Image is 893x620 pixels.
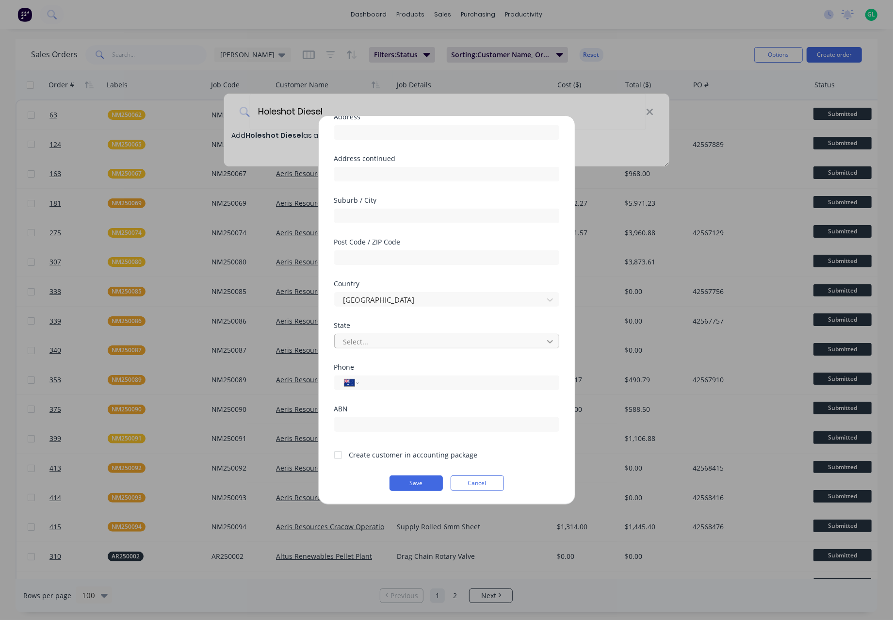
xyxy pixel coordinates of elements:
div: Country [334,280,559,287]
div: Post Code / ZIP Code [334,239,559,245]
div: Address continued [334,155,559,162]
div: ABN [334,406,559,412]
div: Suburb / City [334,197,559,204]
div: Create customer in accounting package [349,450,478,460]
div: State [334,322,559,329]
div: Address [334,114,559,120]
div: Phone [334,364,559,371]
button: Cancel [451,475,504,491]
button: Save [390,475,443,491]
